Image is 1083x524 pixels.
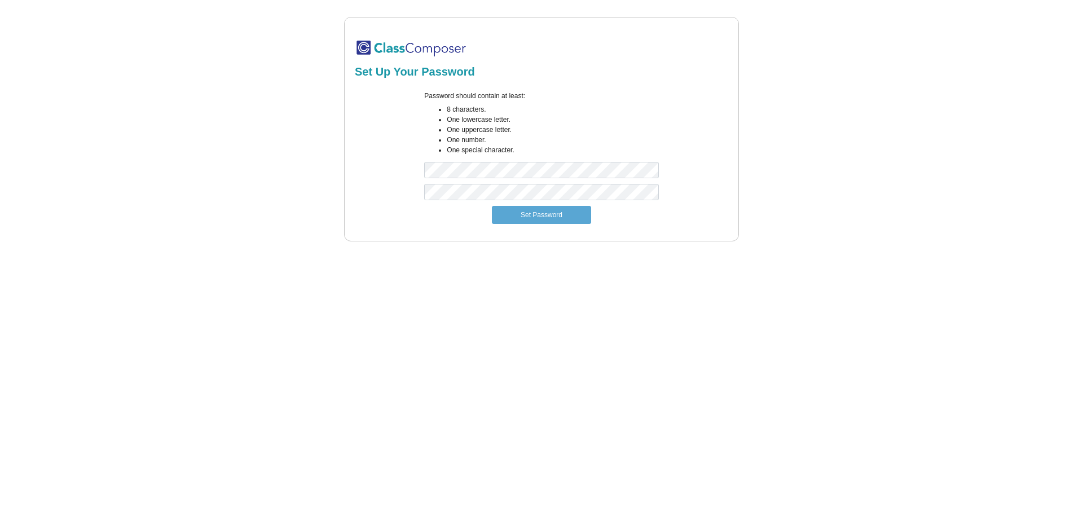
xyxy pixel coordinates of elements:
[355,65,728,78] h2: Set Up Your Password
[492,206,591,224] button: Set Password
[447,104,658,115] li: 8 characters.
[424,91,525,101] label: Password should contain at least:
[447,125,658,135] li: One uppercase letter.
[447,115,658,125] li: One lowercase letter.
[447,145,658,155] li: One special character.
[447,135,658,145] li: One number.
